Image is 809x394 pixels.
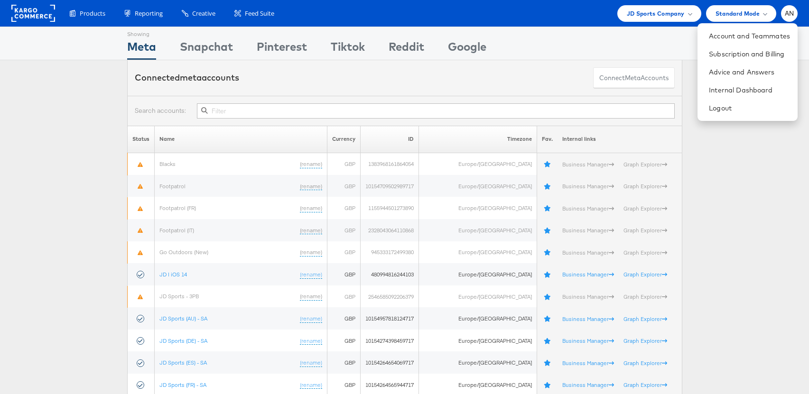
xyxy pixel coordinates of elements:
[327,330,360,352] td: GBP
[360,351,418,374] td: 10154264654069717
[331,38,365,60] div: Tiktok
[360,241,418,264] td: 945333172499380
[327,219,360,241] td: GBP
[159,270,187,277] a: JD | iOS 14
[300,381,322,389] a: (rename)
[418,175,537,197] td: Europe/[GEOGRAPHIC_DATA]
[327,153,360,175] td: GBP
[327,307,360,330] td: GBP
[562,315,614,322] a: Business Manager
[562,359,614,366] a: Business Manager
[300,314,322,322] a: (rename)
[389,38,424,60] div: Reddit
[180,38,233,60] div: Snapchat
[197,103,674,119] input: Filter
[360,219,418,241] td: 2328043064110868
[159,381,206,388] a: JD Sports (FR) - SA
[300,270,322,278] a: (rename)
[625,73,641,82] span: meta
[623,248,667,256] a: Graph Explorer
[623,270,667,277] a: Graph Explorer
[709,103,790,113] a: Logout
[300,226,322,234] a: (rename)
[623,226,667,233] a: Graph Explorer
[360,175,418,197] td: 10154709502989717
[785,10,794,17] span: AN
[327,126,360,153] th: Currency
[159,160,176,167] a: Blacks
[159,337,207,344] a: JD Sports (DE) - SA
[562,204,614,211] a: Business Manager
[623,381,667,388] a: Graph Explorer
[448,38,486,60] div: Google
[418,219,537,241] td: Europe/[GEOGRAPHIC_DATA]
[300,204,322,212] a: (rename)
[418,330,537,352] td: Europe/[GEOGRAPHIC_DATA]
[360,263,418,285] td: 480994816244103
[327,263,360,285] td: GBP
[593,67,675,89] button: ConnectmetaAccounts
[192,9,215,18] span: Creative
[327,175,360,197] td: GBP
[709,67,790,77] a: Advice and Answers
[360,126,418,153] th: ID
[627,9,685,18] span: JD Sports Company
[360,330,418,352] td: 10154274398459717
[623,293,667,300] a: Graph Explorer
[360,197,418,219] td: 1155944501273890
[418,351,537,374] td: Europe/[GEOGRAPHIC_DATA]
[159,358,207,366] a: JD Sports (ES) - SA
[562,293,614,300] a: Business Manager
[327,351,360,374] td: GBP
[159,248,208,255] a: Go Outdoors (New)
[300,160,322,168] a: (rename)
[562,182,614,189] a: Business Manager
[562,337,614,344] a: Business Manager
[418,285,537,308] td: Europe/[GEOGRAPHIC_DATA]
[300,248,322,256] a: (rename)
[418,153,537,175] td: Europe/[GEOGRAPHIC_DATA]
[360,153,418,175] td: 1383968161864054
[709,85,790,95] a: Internal Dashboard
[418,197,537,219] td: Europe/[GEOGRAPHIC_DATA]
[327,285,360,308] td: GBP
[300,293,322,301] a: (rename)
[418,307,537,330] td: Europe/[GEOGRAPHIC_DATA]
[159,226,194,233] a: Footpatrol (IT)
[300,182,322,190] a: (rename)
[159,204,196,211] a: Footpatrol (FR)
[300,358,322,367] a: (rename)
[245,9,274,18] span: Feed Suite
[623,182,667,189] a: Graph Explorer
[159,182,186,189] a: Footpatrol
[127,38,156,60] div: Meta
[135,72,239,84] div: Connected accounts
[327,241,360,264] td: GBP
[159,293,199,300] a: JD Sports - 3PB
[257,38,307,60] div: Pinterest
[327,197,360,219] td: GBP
[562,270,614,277] a: Business Manager
[562,248,614,256] a: Business Manager
[623,204,667,211] a: Graph Explorer
[562,160,614,167] a: Business Manager
[154,126,327,153] th: Name
[180,72,202,83] span: meta
[418,241,537,264] td: Europe/[GEOGRAPHIC_DATA]
[135,9,163,18] span: Reporting
[360,285,418,308] td: 2546585092206379
[709,31,790,41] a: Account and Teammates
[127,27,156,38] div: Showing
[80,9,105,18] span: Products
[159,314,207,321] a: JD Sports (AU) - SA
[418,263,537,285] td: Europe/[GEOGRAPHIC_DATA]
[300,337,322,345] a: (rename)
[623,315,667,322] a: Graph Explorer
[418,126,537,153] th: Timezone
[716,9,760,18] span: Standard Mode
[360,307,418,330] td: 10154957818124717
[623,337,667,344] a: Graph Explorer
[623,160,667,167] a: Graph Explorer
[562,226,614,233] a: Business Manager
[562,381,614,388] a: Business Manager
